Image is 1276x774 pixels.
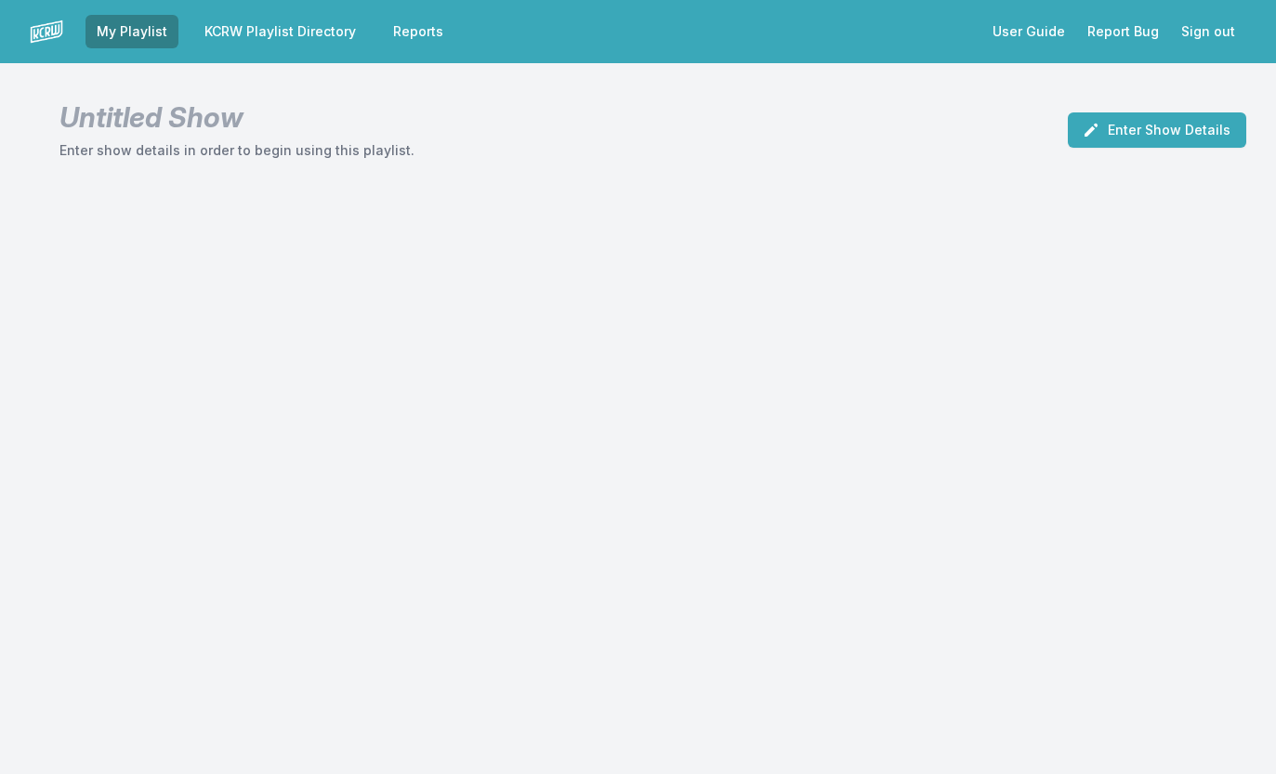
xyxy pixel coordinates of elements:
[193,15,367,48] a: KCRW Playlist Directory
[30,15,63,48] img: logo-white-87cec1fa9cbef997252546196dc51331.png
[981,15,1076,48] a: User Guide
[1170,15,1246,48] button: Sign out
[382,15,454,48] a: Reports
[59,141,414,160] p: Enter show details in order to begin using this playlist.
[59,100,414,134] h1: Untitled Show
[1068,112,1246,148] button: Enter Show Details
[1076,15,1170,48] a: Report Bug
[86,15,178,48] a: My Playlist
